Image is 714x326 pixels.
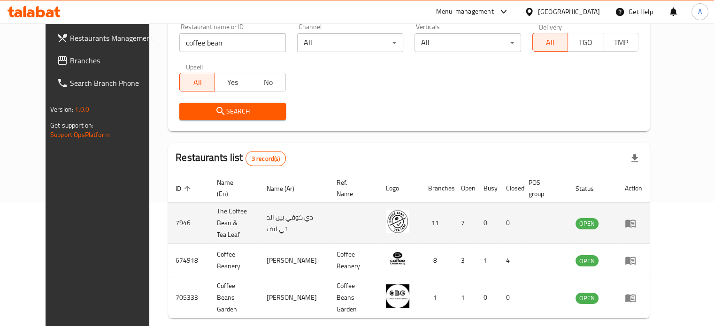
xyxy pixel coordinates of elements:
[250,73,285,91] button: No
[698,7,702,17] span: A
[617,174,650,203] th: Action
[453,203,476,244] td: 7
[75,103,89,115] span: 1.0.0
[168,244,209,277] td: 674918
[436,6,494,17] div: Menu-management
[259,244,329,277] td: [PERSON_NAME]
[179,33,285,52] input: Search for restaurant name or ID..
[176,183,193,194] span: ID
[209,244,259,277] td: Coffee Beanery
[259,203,329,244] td: ذي كوفي بين اند تي ليف
[49,27,165,49] a: Restaurants Management
[49,49,165,72] a: Branches
[625,255,642,266] div: Menu
[168,174,650,318] table: enhanced table
[421,203,453,244] td: 11
[176,151,286,166] h2: Restaurants list
[421,244,453,277] td: 8
[421,277,453,318] td: 1
[168,277,209,318] td: 705333
[576,256,599,266] span: OPEN
[50,103,73,115] span: Version:
[70,77,157,89] span: Search Branch Phone
[49,72,165,94] a: Search Branch Phone
[499,244,521,277] td: 4
[532,33,568,52] button: All
[297,33,403,52] div: All
[572,36,599,49] span: TGO
[209,277,259,318] td: Coffee Beans Garden
[576,293,599,303] span: OPEN
[499,174,521,203] th: Closed
[329,277,378,318] td: Coffee Beans Garden
[576,218,599,229] span: OPEN
[209,203,259,244] td: The Coffee Bean & Tea Leaf
[254,76,282,89] span: No
[217,177,248,199] span: Name (En)
[246,151,286,166] div: Total records count
[259,277,329,318] td: [PERSON_NAME]
[453,277,476,318] td: 1
[576,183,606,194] span: Status
[70,55,157,66] span: Branches
[329,244,378,277] td: Coffee Beanery
[568,33,603,52] button: TGO
[603,33,638,52] button: TMP
[421,174,453,203] th: Branches
[415,33,521,52] div: All
[625,292,642,303] div: Menu
[499,203,521,244] td: 0
[179,73,215,91] button: All
[215,73,250,91] button: Yes
[529,177,557,199] span: POS group
[453,244,476,277] td: 3
[539,23,562,30] label: Delivery
[246,154,286,163] span: 3 record(s)
[378,174,421,203] th: Logo
[386,284,409,308] img: Coffee Beans Garden
[184,76,211,89] span: All
[219,76,246,89] span: Yes
[476,244,499,277] td: 1
[337,177,367,199] span: Ref. Name
[168,203,209,244] td: 7946
[453,174,476,203] th: Open
[70,32,157,44] span: Restaurants Management
[267,183,307,194] span: Name (Ar)
[538,7,600,17] div: [GEOGRAPHIC_DATA]
[50,129,110,141] a: Support.OpsPlatform
[476,277,499,318] td: 0
[476,174,499,203] th: Busy
[186,63,203,70] label: Upsell
[386,210,409,233] img: The Coffee Bean & Tea Leaf
[576,255,599,266] div: OPEN
[499,277,521,318] td: 0
[50,119,93,131] span: Get support on:
[179,103,285,120] button: Search
[386,247,409,270] img: Coffee Beanery
[607,36,635,49] span: TMP
[537,36,564,49] span: All
[187,106,278,117] span: Search
[476,203,499,244] td: 0
[623,147,646,170] div: Export file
